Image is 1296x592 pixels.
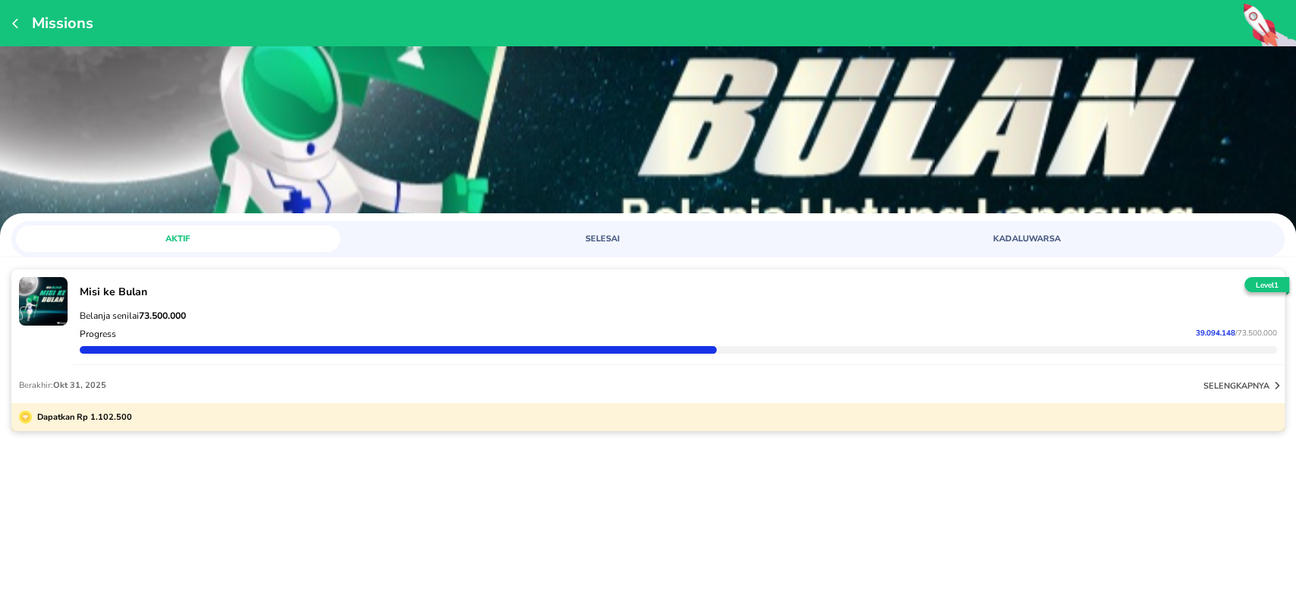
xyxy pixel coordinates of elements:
[16,225,431,252] a: AKTIF
[80,328,116,340] p: Progress
[53,379,106,391] span: Okt 31, 2025
[24,13,93,33] p: Missions
[139,310,186,322] strong: 73.500.000
[874,233,1180,244] span: KADALUWARSA
[1241,280,1292,291] p: Level 1
[1203,380,1269,392] p: selengkapnya
[449,233,755,244] span: SELESAI
[865,225,1280,252] a: KADALUWARSA
[11,221,1285,252] div: loyalty mission tabs
[1196,328,1235,339] span: 39.094.148
[1203,378,1285,393] button: selengkapnya
[32,411,132,424] p: Dapatkan Rp 1.102.500
[1235,328,1277,339] span: / 73.500.000
[25,233,331,244] span: AKTIF
[440,225,856,252] a: SELESAI
[19,277,68,326] img: mission-21366
[19,379,106,391] p: Berakhir:
[80,310,186,322] span: Belanja senilai
[80,285,1277,299] p: Misi ke Bulan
